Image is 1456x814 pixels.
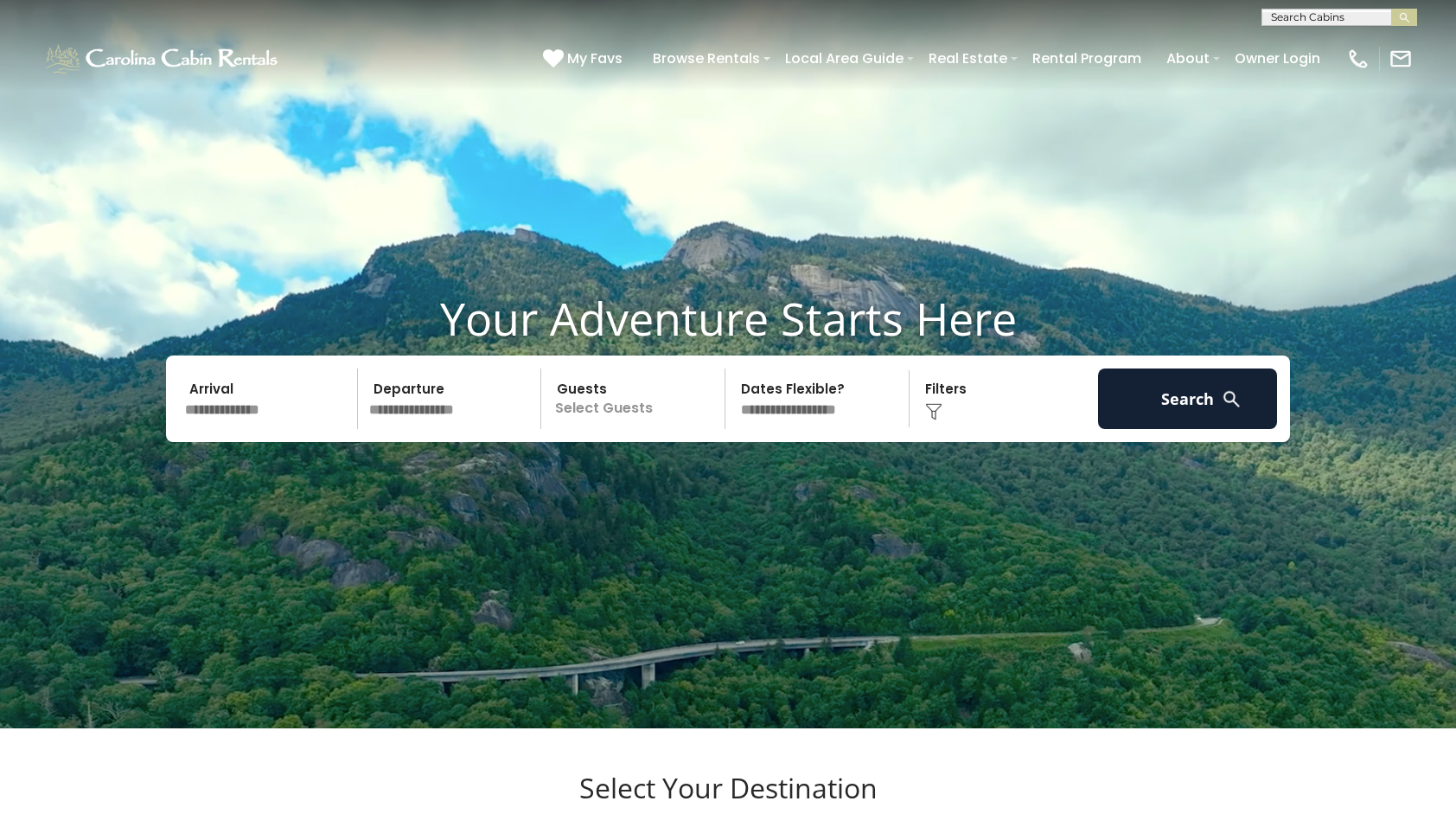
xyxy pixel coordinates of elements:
img: phone-regular-white.png [1346,47,1370,71]
span: My Favs [567,48,623,69]
img: filter--v1.png [925,403,942,420]
a: About [1158,43,1218,74]
img: mail-regular-white.png [1389,47,1413,71]
a: Owner Login [1226,43,1329,74]
a: Browse Rentals [644,43,769,74]
a: Rental Program [1024,43,1150,74]
button: Search [1098,369,1277,429]
p: Select Guests [546,369,725,429]
a: My Favs [543,48,627,70]
img: White-1-1-2.png [43,42,283,76]
a: Real Estate [920,43,1016,74]
a: Local Area Guide [776,43,912,74]
h1: Your Adventure Starts Here [13,292,1443,345]
img: search-regular-white.png [1221,388,1242,410]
